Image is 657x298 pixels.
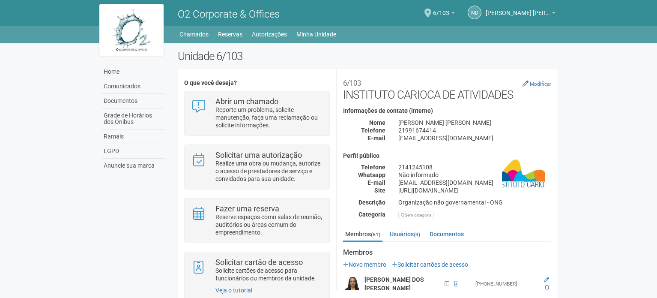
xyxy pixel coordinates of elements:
[486,1,550,16] span: NICODEMOS DE CARVALHO MOTA
[215,213,323,236] p: Reserve espaços como salas de reunião, auditórios ou áreas comum do empreendimento.
[392,261,468,268] a: Solicitar cartões de acesso
[178,50,558,63] h2: Unidade 6/103
[345,277,359,291] img: user.png
[544,277,549,283] a: Editar membro
[102,108,165,129] a: Grade de Horários dos Ônibus
[392,179,558,187] div: [EMAIL_ADDRESS][DOMAIN_NAME]
[358,199,385,206] strong: Descrição
[358,172,385,178] strong: Whatsapp
[99,4,164,56] img: logo.jpg
[343,108,551,114] h4: Informações de contato (interno)
[392,134,558,142] div: [EMAIL_ADDRESS][DOMAIN_NAME]
[102,94,165,108] a: Documentos
[178,8,280,20] span: O2 Corporate & Offices
[343,153,551,159] h4: Perfil público
[343,261,386,268] a: Novo membro
[215,267,323,282] p: Solicite cartões de acesso para funcionários ou membros da unidade.
[388,228,422,241] a: Usuários(3)
[414,232,420,238] small: (3)
[433,11,455,18] a: 6/103
[361,127,385,134] strong: Telefone
[191,151,323,183] a: Solicitar uma autorização Realize uma obra ou mudança, autorize o acesso de prestadores de serviç...
[523,80,551,87] a: Modificar
[367,135,385,141] strong: E-mail
[215,160,323,183] p: Realize uma obra ou mudança, autorize o acesso de prestadores de serviço e convidados para sua un...
[475,280,538,288] div: [PHONE_NUMBER]
[367,179,385,186] strong: E-mail
[102,79,165,94] a: Comunicados
[398,211,434,219] div: Sem categoria
[358,211,385,218] strong: Categoria
[252,28,287,40] a: Autorizações
[427,228,466,241] a: Documentos
[530,81,551,87] small: Modificar
[191,205,323,236] a: Fazer uma reserva Reserve espaços como salas de reunião, auditórios ou áreas comum do empreendime...
[102,144,165,159] a: LGPD
[486,11,555,18] a: [PERSON_NAME] [PERSON_NAME]
[369,119,385,126] strong: Nome
[184,80,329,86] h4: O que você deseja?
[392,171,558,179] div: Não informado
[102,159,165,173] a: Anuncie sua marca
[191,259,323,282] a: Solicitar cartão de acesso Solicite cartões de acesso para funcionários ou membros da unidade.
[343,79,361,87] small: 6/103
[545,284,549,290] a: Excluir membro
[392,126,558,134] div: 21991674414
[361,164,385,171] strong: Telefone
[433,1,449,16] span: 6/103
[374,187,385,194] strong: Site
[215,204,279,213] strong: Fazer uma reserva
[215,151,302,160] strong: Solicitar uma autorização
[392,187,558,194] div: [URL][DOMAIN_NAME]
[468,6,481,19] a: ND
[502,153,545,196] img: business.png
[343,249,551,256] strong: Membros
[215,258,303,267] strong: Solicitar cartão de acesso
[343,228,382,242] a: Membros(51)
[371,232,380,238] small: (51)
[179,28,209,40] a: Chamados
[343,75,551,101] h2: INSTITUTO CARIOCA DE ATIVIDADES
[296,28,336,40] a: Minha Unidade
[218,28,242,40] a: Reservas
[215,97,278,106] strong: Abrir um chamado
[102,65,165,79] a: Home
[392,199,558,206] div: Organização não governamental - ONG
[392,163,558,171] div: 2141245108
[102,129,165,144] a: Ramais
[392,119,558,126] div: [PERSON_NAME] [PERSON_NAME]
[215,106,323,129] p: Reporte um problema, solicite manutenção, faça uma reclamação ou solicite informações.
[215,287,252,294] a: Veja o tutorial
[364,276,424,292] strong: [PERSON_NAME] DOS [PERSON_NAME]
[191,98,323,129] a: Abrir um chamado Reporte um problema, solicite manutenção, faça uma reclamação ou solicite inform...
